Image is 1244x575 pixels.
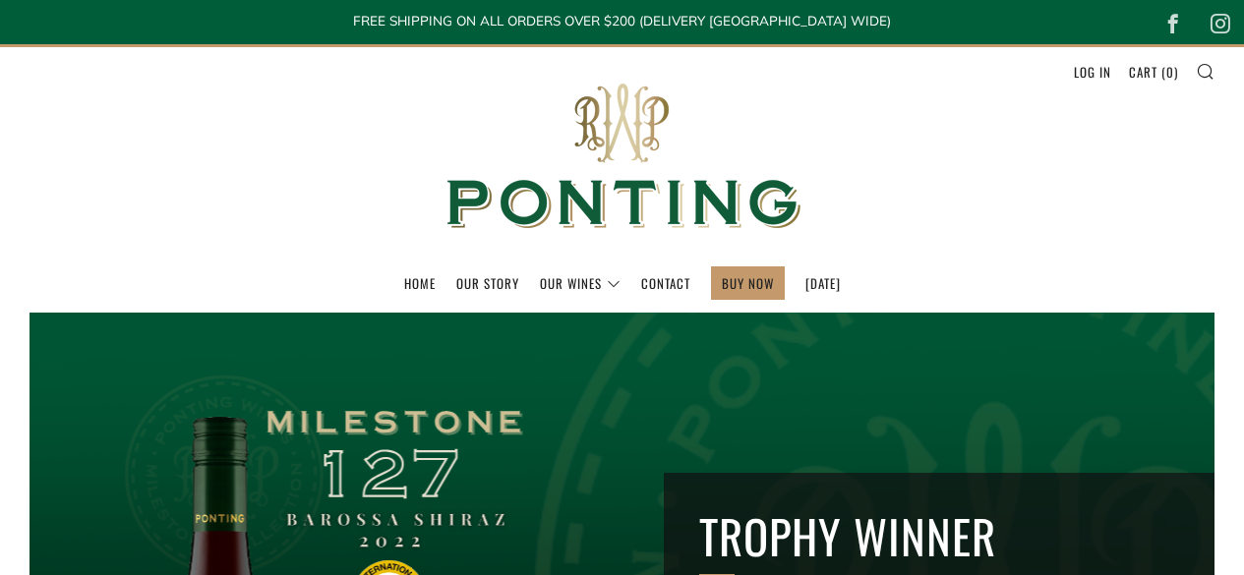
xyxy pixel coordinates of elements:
[404,267,436,299] a: Home
[540,267,621,299] a: Our Wines
[641,267,690,299] a: Contact
[805,267,841,299] a: [DATE]
[426,47,819,266] img: Ponting Wines
[722,267,774,299] a: BUY NOW
[699,508,1179,565] h2: TROPHY WINNER
[456,267,519,299] a: Our Story
[1074,56,1111,87] a: Log in
[1166,62,1174,82] span: 0
[1129,56,1178,87] a: Cart (0)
